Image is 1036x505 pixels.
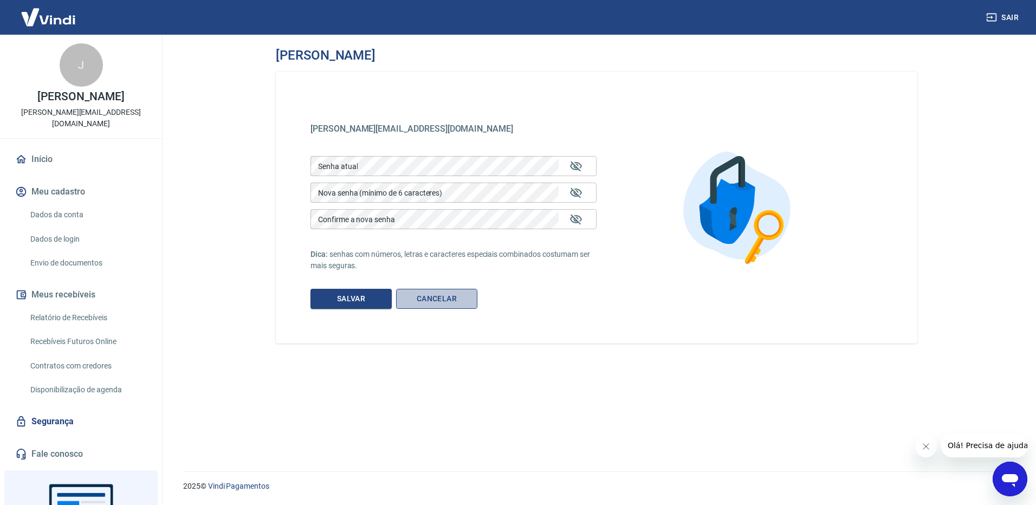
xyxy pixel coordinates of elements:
[984,8,1023,28] button: Sair
[563,153,589,179] button: Mostrar/esconder senha
[13,410,149,433] a: Segurança
[563,180,589,206] button: Mostrar/esconder senha
[941,433,1027,457] iframe: Mensagem da empresa
[26,252,149,274] a: Envio de documentos
[13,1,83,34] img: Vindi
[60,43,103,87] div: J
[993,462,1027,496] iframe: Botão para abrir a janela de mensagens
[13,147,149,171] a: Início
[13,283,149,307] button: Meus recebíveis
[563,206,589,232] button: Mostrar/esconder senha
[26,355,149,377] a: Contratos com credores
[26,331,149,353] a: Recebíveis Futuros Online
[310,249,597,271] p: senhas com números, letras e caracteres especiais combinados costumam ser mais seguras.
[668,136,811,279] img: Alterar senha
[396,289,477,309] a: Cancelar
[9,107,153,130] p: [PERSON_NAME][EMAIL_ADDRESS][DOMAIN_NAME]
[26,228,149,250] a: Dados de login
[26,307,149,329] a: Relatório de Recebíveis
[37,91,124,102] p: [PERSON_NAME]
[13,442,149,466] a: Fale conosco
[310,250,329,258] span: Dica:
[915,436,937,457] iframe: Fechar mensagem
[310,124,513,134] span: [PERSON_NAME][EMAIL_ADDRESS][DOMAIN_NAME]
[13,180,149,204] button: Meu cadastro
[7,8,91,16] span: Olá! Precisa de ajuda?
[183,481,1010,492] p: 2025 ©
[276,48,375,63] h3: [PERSON_NAME]
[26,204,149,226] a: Dados da conta
[208,482,269,490] a: Vindi Pagamentos
[310,289,392,309] button: Salvar
[26,379,149,401] a: Disponibilização de agenda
